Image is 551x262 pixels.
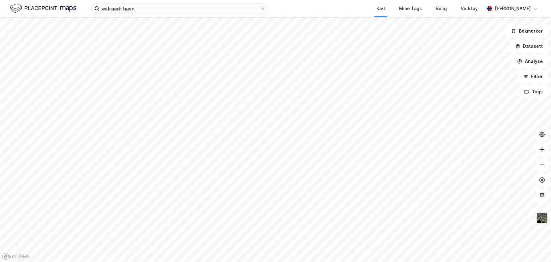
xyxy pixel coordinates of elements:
img: 9k= [536,212,548,224]
a: Mapbox homepage [2,253,30,260]
input: Søk på adresse, matrikkel, gårdeiere, leietakere eller personer [99,4,261,13]
button: Bokmerker [506,25,548,37]
img: logo.f888ab2527a4732fd821a326f86c7f29.svg [10,3,76,14]
iframe: Chat Widget [519,232,551,262]
div: Bolig [436,5,447,12]
div: Verktøy [461,5,478,12]
button: Filter [518,70,548,83]
div: [PERSON_NAME] [495,5,531,12]
div: Kart [376,5,385,12]
div: Kontrollprogram for chat [519,232,551,262]
button: Tags [519,85,548,98]
button: Datasett [510,40,548,53]
div: Mine Tags [399,5,422,12]
button: Analyse [512,55,548,68]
